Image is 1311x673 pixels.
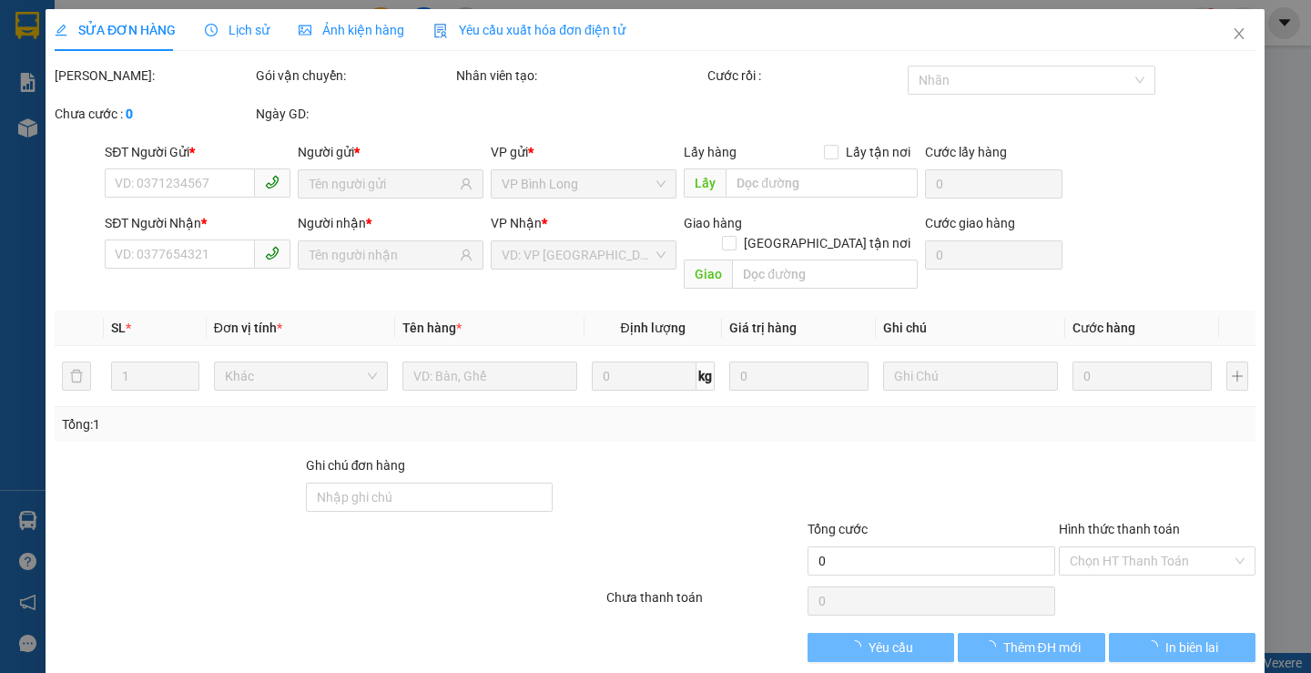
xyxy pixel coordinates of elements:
span: user [461,249,473,261]
span: phone [266,246,280,260]
input: Ghi chú đơn hàng [306,483,554,512]
b: 0 [126,107,133,121]
input: Dọc đường [727,168,919,198]
input: Ghi Chú [884,362,1058,391]
span: SỬA ĐƠN HÀNG [55,23,176,37]
input: 0 [729,362,869,391]
div: Cước rồi : [707,66,905,86]
span: loading [1146,640,1166,653]
input: VD: Bàn, Ghế [403,362,577,391]
div: Người gửi [299,142,484,162]
div: Tổng: 1 [62,414,507,434]
span: In biên lai [1166,637,1219,658]
th: Ghi chú [877,311,1065,346]
span: VP Bình Long [503,170,666,198]
input: Cước lấy hàng [926,169,1063,199]
span: Yêu cầu xuất hóa đơn điện tử [434,23,626,37]
span: Giao [685,260,733,289]
input: Tên người gửi [310,174,457,194]
div: Chưa thanh toán [605,587,807,619]
input: Tên người nhận [310,245,457,265]
span: Lấy tận nơi [839,142,919,162]
span: close [1233,26,1247,41]
div: Ngày GD: [256,104,453,124]
span: Lấy [685,168,727,198]
div: SĐT Người Gửi [106,142,291,162]
span: Khác [225,362,377,390]
span: clock-circle [206,24,218,36]
input: Cước giao hàng [926,240,1063,270]
span: Đơn vị tính [214,321,282,335]
button: plus [1227,362,1249,391]
label: Cước lấy hàng [926,145,1008,159]
span: Lấy hàng [685,145,737,159]
span: Thêm ĐH mới [1003,637,1081,658]
span: Lịch sử [206,23,270,37]
span: Yêu cầu [869,637,914,658]
span: Cước hàng [1072,321,1135,335]
span: edit [55,24,67,36]
button: Yêu cầu [808,633,954,662]
span: SL [111,321,126,335]
div: Gói vận chuyển: [256,66,453,86]
input: Dọc đường [733,260,919,289]
input: 0 [1072,362,1213,391]
span: [GEOGRAPHIC_DATA] tận nơi [737,233,919,253]
label: Hình thức thanh toán [1059,522,1180,536]
span: loading [983,640,1003,653]
label: Ghi chú đơn hàng [306,458,406,473]
span: Định lượng [621,321,686,335]
span: Tổng cước [808,522,868,536]
div: Người nhận [299,213,484,233]
div: SĐT Người Nhận [106,213,291,233]
span: Giao hàng [685,216,743,230]
span: Giá trị hàng [729,321,797,335]
button: delete [62,362,91,391]
span: picture [300,24,312,36]
label: Cước giao hàng [926,216,1016,230]
img: icon [434,24,449,38]
span: phone [266,175,280,189]
button: In biên lai [1109,633,1255,662]
button: Close [1214,9,1265,60]
div: Chưa cước : [55,104,252,124]
div: Nhân viên tạo: [456,66,704,86]
span: Ảnh kiện hàng [300,23,405,37]
span: kg [696,362,715,391]
div: VP gửi [492,142,677,162]
span: user [461,178,473,190]
span: Tên hàng [403,321,462,335]
div: [PERSON_NAME]: [55,66,252,86]
span: loading [849,640,869,653]
button: Thêm ĐH mới [959,633,1105,662]
span: VP Nhận [492,216,543,230]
